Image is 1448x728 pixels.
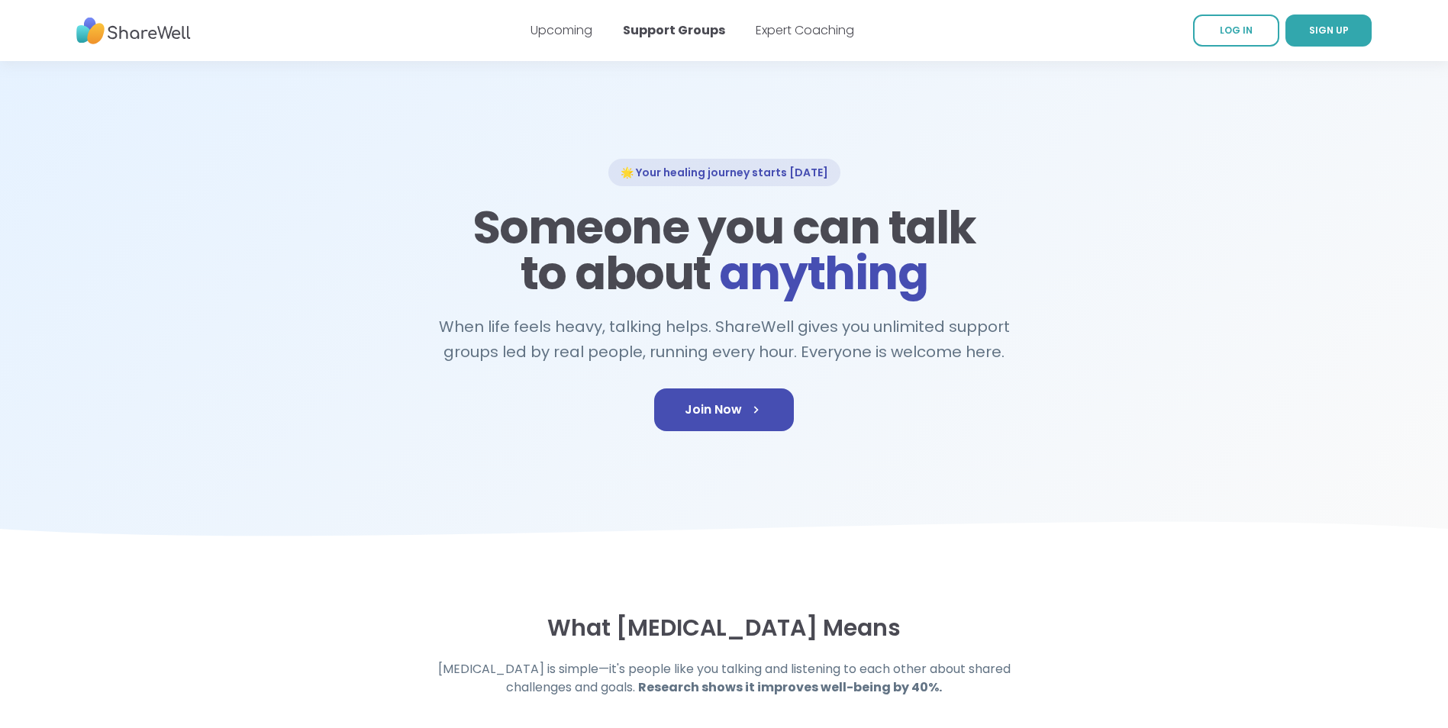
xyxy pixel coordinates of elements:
[654,388,794,431] a: Join Now
[685,401,763,419] span: Join Now
[719,241,927,305] span: anything
[431,314,1017,364] h2: When life feels heavy, talking helps. ShareWell gives you unlimited support groups led by real pe...
[76,10,191,52] img: ShareWell Nav Logo
[608,159,840,186] div: 🌟 Your healing journey starts [DATE]
[756,21,854,39] a: Expert Coaching
[468,205,981,296] h1: Someone you can talk to about
[431,660,1017,697] h4: [MEDICAL_DATA] is simple—it's people like you talking and listening to each other about shared ch...
[382,614,1066,642] h3: What [MEDICAL_DATA] Means
[1220,24,1253,37] span: LOG IN
[1193,14,1279,47] a: LOG IN
[1309,24,1349,37] span: SIGN UP
[1285,14,1372,47] a: SIGN UP
[638,678,942,696] strong: Research shows it improves well-being by 40%.
[623,21,725,39] a: Support Groups
[531,21,592,39] a: Upcoming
